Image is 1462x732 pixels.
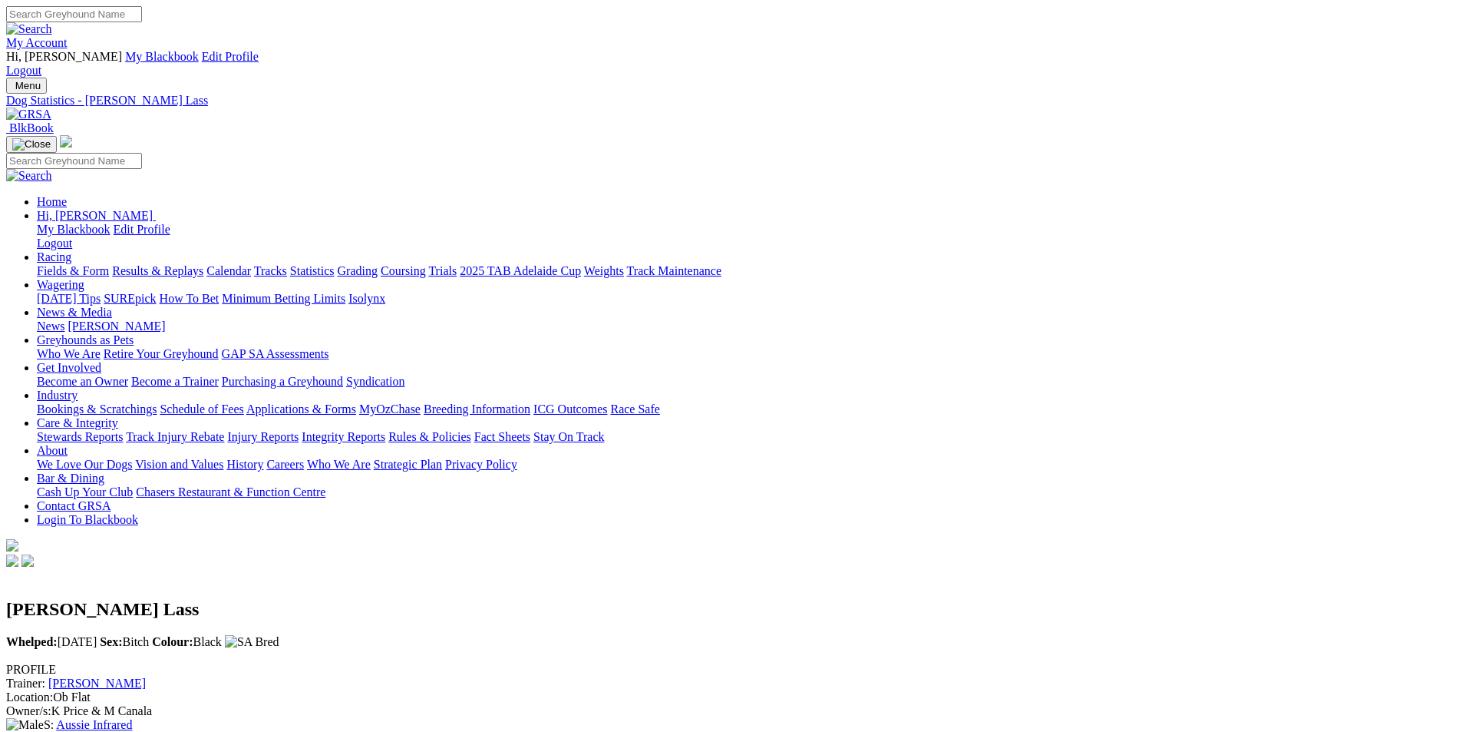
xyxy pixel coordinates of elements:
img: twitter.svg [21,555,34,567]
div: About [37,458,1456,472]
a: Who We Are [37,347,101,360]
div: PROFILE [6,663,1456,677]
a: Applications & Forms [246,402,356,416]
a: Cash Up Your Club [37,485,133,498]
span: S: [6,718,54,731]
a: Become an Owner [37,375,128,388]
a: Weights [584,264,624,277]
a: Edit Profile [114,223,170,236]
div: Industry [37,402,1456,416]
div: Ob Flat [6,691,1456,704]
a: Stay On Track [533,430,604,443]
a: GAP SA Assessments [222,347,329,360]
a: History [226,458,263,471]
a: Who We Are [307,458,371,471]
div: My Account [6,50,1456,78]
img: SA Bred [225,635,279,649]
a: Trials [428,264,457,277]
a: Rules & Policies [388,430,471,443]
input: Search [6,6,142,22]
div: Bar & Dining [37,485,1456,499]
img: logo-grsa-white.png [6,539,18,551]
a: Login To Blackbook [37,513,138,526]
a: Injury Reports [227,430,299,443]
a: Breeding Information [424,402,530,416]
a: Statistics [290,264,335,277]
img: Close [12,138,51,151]
div: Get Involved [37,375,1456,389]
a: Retire Your Greyhound [104,347,219,360]
div: Care & Integrity [37,430,1456,444]
a: Home [37,195,67,208]
a: Grading [338,264,378,277]
a: Contact GRSA [37,499,111,512]
a: Bookings & Scratchings [37,402,157,416]
span: Trainer: [6,677,45,690]
span: [DATE] [6,635,97,648]
a: BlkBook [6,121,54,134]
a: Isolynx [348,292,385,305]
img: logo-grsa-white.png [60,135,72,147]
a: My Account [6,36,68,49]
a: 2025 TAB Adelaide Cup [460,264,581,277]
a: Hi, [PERSON_NAME] [37,209,156,222]
input: Search [6,153,142,169]
b: Sex: [100,635,122,648]
a: ICG Outcomes [533,402,607,416]
span: BlkBook [9,121,54,134]
div: Wagering [37,292,1456,306]
div: News & Media [37,320,1456,333]
a: Logout [6,64,41,77]
a: Privacy Policy [445,458,517,471]
a: Integrity Reports [302,430,385,443]
a: My Blackbook [37,223,111,236]
a: Calendar [206,264,251,277]
a: Fact Sheets [474,430,530,443]
a: We Love Our Dogs [37,458,132,471]
a: Fields & Form [37,264,109,277]
a: Become a Trainer [131,375,219,388]
a: Edit Profile [202,50,259,63]
div: K Price & M Canala [6,704,1456,718]
a: Track Maintenance [627,264,721,277]
a: Greyhounds as Pets [37,333,134,346]
a: How To Bet [160,292,219,305]
b: Colour: [152,635,193,648]
a: Wagering [37,278,84,291]
span: Bitch [100,635,149,648]
a: Schedule of Fees [160,402,243,416]
a: News [37,320,64,333]
b: Whelped: [6,635,58,648]
img: Search [6,22,52,36]
span: Hi, [PERSON_NAME] [37,209,153,222]
a: Racing [37,250,71,263]
div: Hi, [PERSON_NAME] [37,223,1456,250]
span: Hi, [PERSON_NAME] [6,50,122,63]
button: Toggle navigation [6,136,57,153]
a: Stewards Reports [37,430,123,443]
a: Chasers Restaurant & Function Centre [136,485,325,498]
a: Race Safe [610,402,659,416]
a: Care & Integrity [37,416,118,429]
a: Logout [37,237,72,250]
a: Bar & Dining [37,472,104,485]
a: Purchasing a Greyhound [222,375,343,388]
a: Get Involved [37,361,101,374]
button: Toggle navigation [6,78,47,94]
a: Careers [266,458,304,471]
a: MyOzChase [359,402,421,416]
span: Black [152,635,222,648]
div: Greyhounds as Pets [37,347,1456,361]
img: Male [6,718,44,732]
a: News & Media [37,306,112,319]
a: Coursing [381,264,426,277]
a: [PERSON_NAME] [48,677,146,690]
a: Minimum Betting Limits [222,292,345,305]
a: [PERSON_NAME] [68,320,165,333]
span: Menu [15,80,41,91]
h2: [PERSON_NAME] Lass [6,599,1456,620]
a: My Blackbook [125,50,199,63]
a: Dog Statistics - [PERSON_NAME] Lass [6,94,1456,108]
span: Owner/s: [6,704,51,717]
div: Racing [37,264,1456,278]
